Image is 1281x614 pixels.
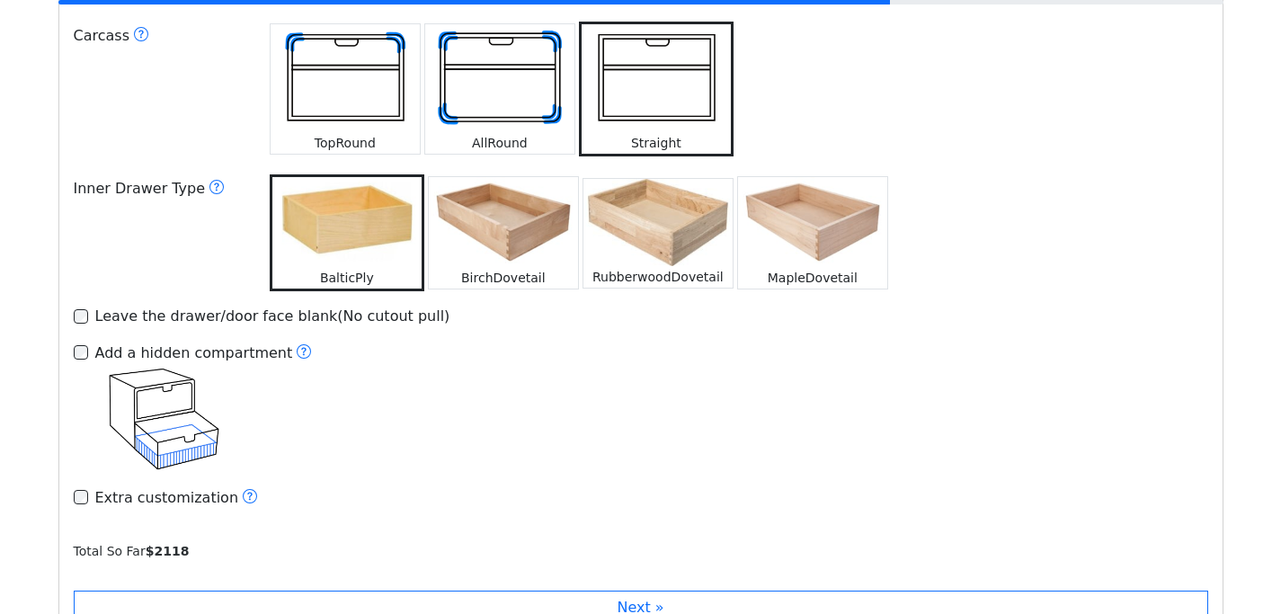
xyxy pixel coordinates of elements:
[146,544,190,558] b: $ 2118
[583,178,734,289] button: RubberwoodDovetail
[583,179,733,266] img: RubberwoodDovetail
[296,342,312,365] button: Add a hidden compartmentAdd a hidden compartment
[95,342,313,365] div: Add a hidden compartment
[209,177,225,200] button: Can you do dovetail joint drawers?
[95,486,259,510] label: Extra customization
[429,177,578,267] img: BirchDovetail
[582,24,731,133] img: Straight
[74,490,88,504] input: Extra customization
[592,270,724,284] small: RubberwoodDovetail
[133,24,149,48] button: Top round corners V.S. all round corners
[320,271,374,285] small: BalticPly
[579,22,734,157] button: Straight
[74,544,190,558] small: Total So Far
[74,309,88,324] input: Leave the drawer/door face blank(No cutout pull)
[270,174,424,291] button: BalticPly
[738,177,887,267] img: MapleDovetail
[63,18,255,157] div: Carcass
[63,171,255,291] div: Inner Drawer Type
[95,365,230,472] img: Add a hidden compartment
[315,136,376,150] small: TopRound
[768,271,858,285] small: MapleDovetail
[461,271,546,285] small: BirchDovetail
[428,176,579,289] button: BirchDovetail
[74,345,88,360] input: Add a hidden compartment
[424,23,575,156] button: AllRound
[270,23,421,156] button: TopRound
[95,342,313,472] label: Add a hidden compartment
[95,306,450,327] label: Leave the drawer/door face blank(No cutout pull)
[271,24,420,133] img: TopRound
[472,136,528,150] small: AllRound
[425,24,574,133] img: AllRound
[631,136,681,150] small: Straight
[272,177,422,267] img: BalticPly
[242,486,258,510] button: Extra customization
[737,176,888,289] button: MapleDovetail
